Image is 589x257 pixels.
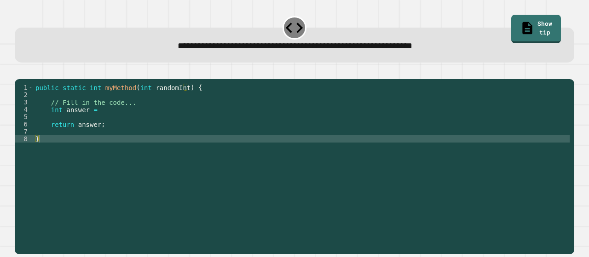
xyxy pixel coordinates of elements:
div: 7 [15,128,34,135]
div: 6 [15,120,34,128]
div: 3 [15,98,34,106]
span: Toggle code folding, rows 1 through 8 [28,84,33,91]
div: 8 [15,135,34,143]
div: 5 [15,113,34,120]
a: Show tip [511,15,561,44]
div: 4 [15,106,34,113]
div: 2 [15,91,34,98]
div: 1 [15,84,34,91]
